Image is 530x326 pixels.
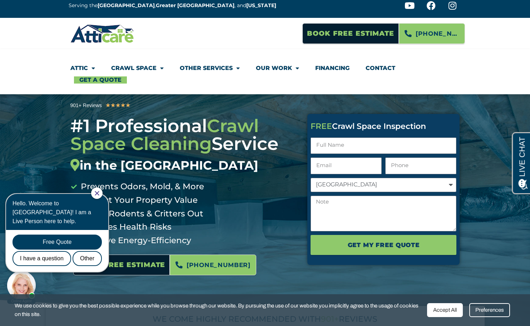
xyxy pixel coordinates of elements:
[125,101,130,110] i: ★
[15,301,421,319] span: We use cookies to give you the best possible experience while you browse through our website. By ...
[311,121,332,131] span: FREE
[74,76,127,84] a: Get A Quote
[180,60,240,76] a: Other Services
[79,180,204,194] span: Prevents Odors, Mold, & More
[70,158,297,173] div: in the [GEOGRAPHIC_DATA]
[385,157,456,174] input: Only numbers and phone characters (#, -, *, etc) are accepted.
[105,101,110,110] i: ★
[311,157,382,174] input: Email
[315,60,350,76] a: Financing
[69,1,282,10] p: Serving the , , and
[4,187,118,305] iframe: Chat Invitation
[246,2,276,9] a: [US_STATE]
[70,117,297,173] h3: #1 Professional Service
[366,60,395,76] a: Contact
[70,60,95,76] a: Attic
[18,6,58,15] span: Opens a chat window
[79,194,198,207] span: Protect Your Property Value
[105,101,130,110] div: 5/5
[187,259,251,271] span: [PHONE_NUMBER]
[115,101,120,110] i: ★
[399,23,465,44] a: [PHONE_NUMBER]
[311,235,456,255] button: Get My FREE Quote
[79,207,203,221] span: Keeps Rodents & Critters Out
[111,60,164,76] a: Crawl Space
[70,115,259,155] span: Crawl Space Cleaning
[256,60,299,76] a: Our Work
[79,234,191,247] span: Improve Energy-Efficiency
[98,2,155,9] a: [GEOGRAPHIC_DATA]
[70,60,460,84] nav: Menu
[156,2,234,9] a: Greater [GEOGRAPHIC_DATA]
[79,220,172,234] span: Reduces Health Risks
[427,303,463,317] div: Accept All
[78,258,165,272] span: Book Free Estimate
[311,122,456,130] div: Crawl Space Inspection
[307,27,394,40] span: Book Free Estimate
[416,27,459,40] span: [PHONE_NUMBER]
[70,101,102,110] div: 901+ Reviews
[348,239,420,251] span: Get My FREE Quote
[170,255,256,275] a: [PHONE_NUMBER]
[110,101,115,110] i: ★
[311,137,456,154] input: Full Name
[120,101,125,110] i: ★
[302,23,399,44] a: Book Free Estimate
[469,303,510,317] div: Preferences
[73,255,170,275] a: Book Free Estimate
